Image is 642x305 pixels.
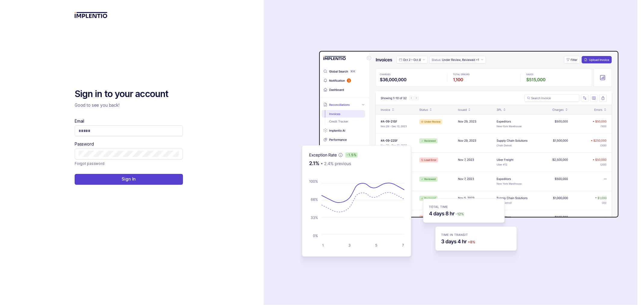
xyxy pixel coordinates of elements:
[75,88,183,100] h2: Sign in to your account
[75,161,104,167] p: Forgot password
[75,118,84,124] label: Email
[75,161,104,167] a: Link Forgot password
[122,176,136,182] p: Sign In
[75,141,94,147] label: Password
[75,174,183,185] button: Sign In
[75,102,183,108] p: Good to see you back!
[281,32,621,273] img: signin-background.svg
[75,12,107,18] img: logo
